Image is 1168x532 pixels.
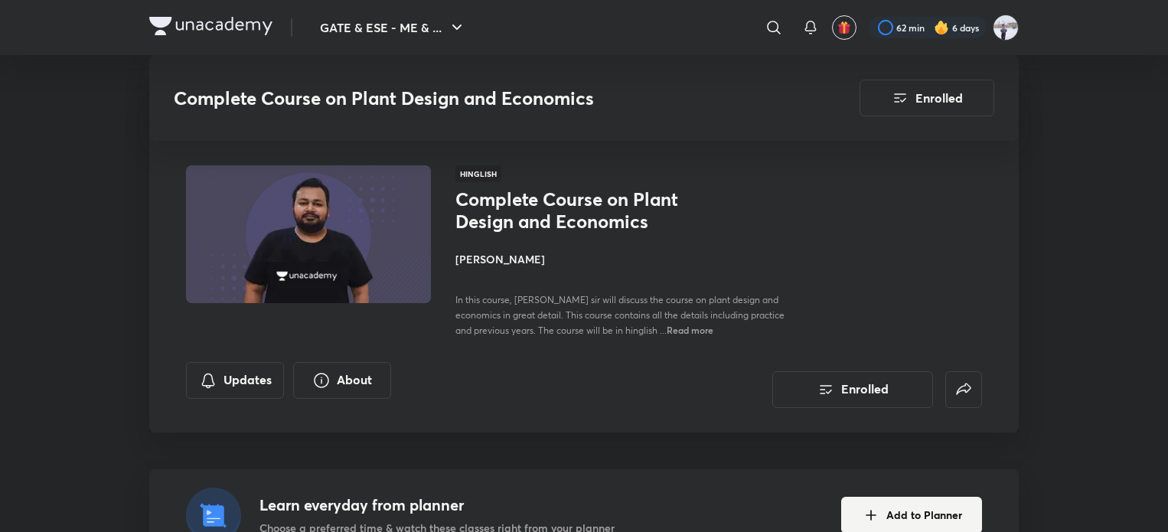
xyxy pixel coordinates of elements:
[667,324,713,336] span: Read more
[149,17,272,35] img: Company Logo
[311,12,475,43] button: GATE & ESE - ME & ...
[945,371,982,408] button: false
[149,17,272,39] a: Company Logo
[186,362,284,399] button: Updates
[184,164,433,305] img: Thumbnail
[772,371,933,408] button: Enrolled
[455,251,798,267] h4: [PERSON_NAME]
[832,15,856,40] button: avatar
[993,15,1019,41] img: Nikhil
[860,80,994,116] button: Enrolled
[837,21,851,34] img: avatar
[455,294,785,336] span: In this course, [PERSON_NAME] sir will discuss the course on plant design and economics in great ...
[455,188,706,233] h1: Complete Course on Plant Design and Economics
[259,494,615,517] h4: Learn everyday from planner
[455,165,501,182] span: Hinglish
[174,87,773,109] h3: Complete Course on Plant Design and Economics
[293,362,391,399] button: About
[934,20,949,35] img: streak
